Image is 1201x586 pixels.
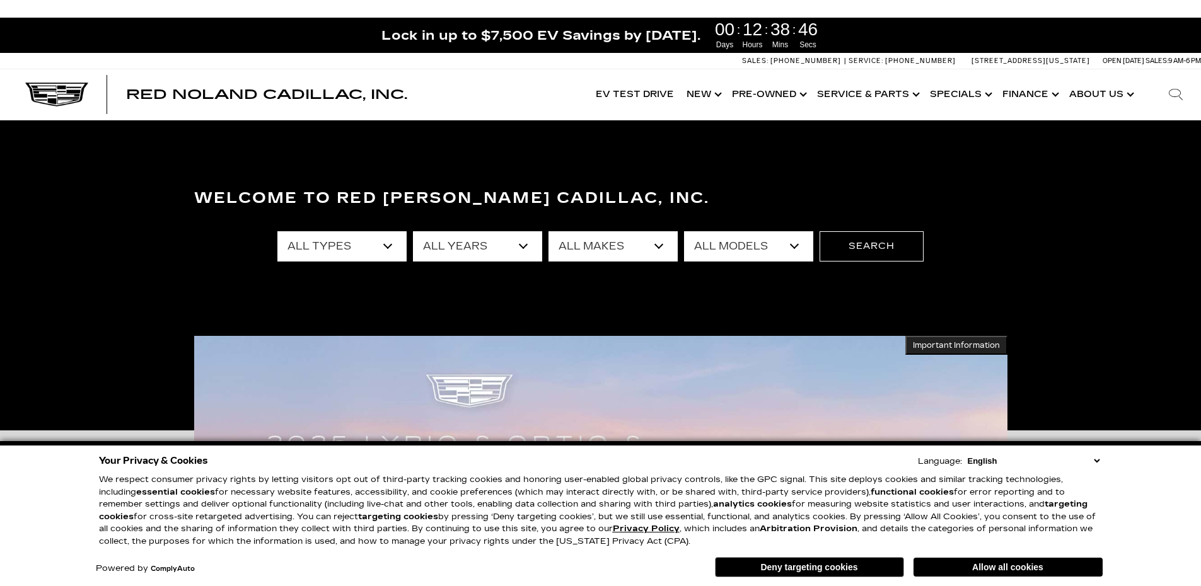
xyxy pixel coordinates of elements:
[796,39,820,50] span: Secs
[726,69,811,120] a: Pre-Owned
[844,57,959,64] a: Service: [PHONE_NUMBER]
[996,69,1063,120] a: Finance
[548,231,678,261] select: Filter by make
[99,452,208,469] span: Your Privacy & Cookies
[96,565,195,573] div: Powered by
[99,499,1088,522] strong: targeting cookies
[381,27,700,43] span: Lock in up to $7,500 EV Savings by [DATE].
[713,21,737,38] span: 00
[849,57,883,65] span: Service:
[965,455,1103,467] select: Language Select
[871,487,954,497] strong: functional cookies
[770,57,841,65] span: [PHONE_NUMBER]
[613,524,680,534] a: Privacy Policy
[1146,57,1168,65] span: Sales:
[25,83,88,106] img: Cadillac Dark Logo with Cadillac White Text
[413,231,542,261] select: Filter by year
[194,186,1007,211] h3: Welcome to Red [PERSON_NAME] Cadillac, Inc.
[1103,57,1144,65] span: Open [DATE]
[972,57,1090,65] a: [STREET_ADDRESS][US_STATE]
[684,231,813,261] select: Filter by model
[713,39,737,50] span: Days
[715,557,904,577] button: Deny targeting cookies
[741,39,765,50] span: Hours
[99,474,1103,548] p: We respect consumer privacy rights by letting visitors opt out of third-party tracking cookies an...
[885,57,956,65] span: [PHONE_NUMBER]
[126,87,407,102] span: Red Noland Cadillac, Inc.
[358,512,438,522] strong: targeting cookies
[820,231,924,261] button: Search
[918,457,962,466] div: Language:
[913,340,1000,350] span: Important Information
[769,39,792,50] span: Mins
[1063,69,1138,120] a: About Us
[765,20,769,39] span: :
[277,231,407,261] select: Filter by type
[914,558,1103,577] button: Allow all cookies
[742,57,844,64] a: Sales: [PHONE_NUMBER]
[1168,57,1201,65] span: 9 AM-6 PM
[126,88,407,101] a: Red Noland Cadillac, Inc.
[760,524,857,534] strong: Arbitration Provision
[796,21,820,38] span: 46
[924,69,996,120] a: Specials
[680,69,726,120] a: New
[741,21,765,38] span: 12
[742,57,769,65] span: Sales:
[769,21,792,38] span: 38
[713,499,792,509] strong: analytics cookies
[811,69,924,120] a: Service & Parts
[1180,24,1195,39] a: Close
[136,487,215,497] strong: essential cookies
[737,20,741,39] span: :
[905,336,1007,355] button: Important Information
[151,565,195,573] a: ComplyAuto
[589,69,680,120] a: EV Test Drive
[792,20,796,39] span: :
